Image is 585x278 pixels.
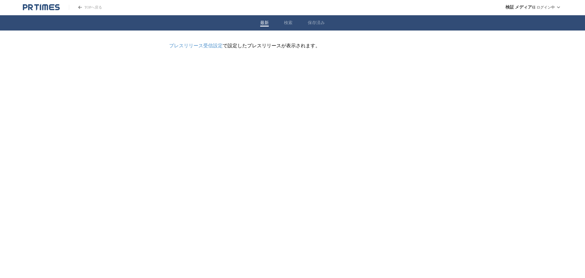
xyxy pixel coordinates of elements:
[169,43,223,48] a: プレスリリース受信設定
[169,43,416,49] p: で設定したプレスリリースが表示されます。
[260,20,269,26] button: 最新
[505,5,532,10] span: 検証 メディア
[23,4,60,11] a: PR TIMESのトップページはこちら
[284,20,292,26] button: 検索
[69,5,102,10] a: PR TIMESのトップページはこちら
[308,20,325,26] button: 保存済み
